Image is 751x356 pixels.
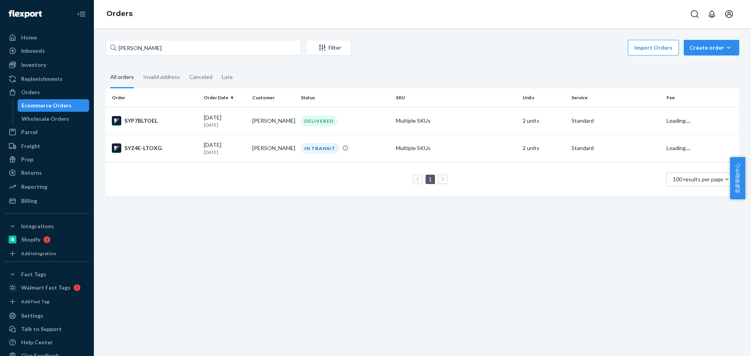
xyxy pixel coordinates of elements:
a: Orders [106,9,133,18]
button: Open account menu [721,6,737,22]
div: All orders [110,67,134,88]
button: Close Navigation [74,6,89,22]
span: 100 results per page [673,176,723,182]
div: Invalid address [143,67,180,87]
a: Prep [5,153,89,166]
td: 2 units [519,107,568,134]
a: Shopify [5,233,89,246]
div: Canceled [189,67,212,87]
a: Talk to Support [5,323,89,335]
ol: breadcrumbs [100,3,139,25]
div: Late [222,67,233,87]
button: Create order [684,40,739,55]
div: Replenishments [21,75,63,83]
div: Walmart Fast Tags [21,284,70,292]
p: [DATE] [204,149,246,156]
a: Inbounds [5,45,89,57]
a: Page 1 is your current page [427,176,433,182]
a: Inventory [5,59,89,71]
button: Open notifications [704,6,720,22]
div: Billing [21,197,37,205]
button: Open Search Box [687,6,702,22]
div: Home [21,34,37,41]
td: [PERSON_NAME] [249,107,298,134]
td: Multiple SKUs [393,107,519,134]
input: Search orders [106,40,301,55]
p: [DATE] [204,122,246,128]
a: Help Center [5,336,89,349]
div: Freight [21,142,40,150]
a: Billing [5,195,89,207]
th: Service [568,88,663,107]
a: Ecommerce Orders [18,99,90,112]
a: Replenishments [5,73,89,85]
a: Returns [5,166,89,179]
div: Fast Tags [21,270,46,278]
div: Talk to Support [21,325,62,333]
div: Create order [690,44,733,52]
td: Loading.... [663,134,739,162]
td: 2 units [519,134,568,162]
div: Inbounds [21,47,45,55]
a: Wholesale Orders [18,113,90,125]
a: Freight [5,140,89,152]
div: Parcel [21,128,38,136]
a: Walmart Fast Tags [5,281,89,294]
a: Parcel [5,126,89,138]
div: Inventory [21,61,46,69]
div: Returns [21,169,42,177]
td: Multiple SKUs [393,134,519,162]
div: IN TRANSIT [301,143,339,154]
a: Add Fast Tag [5,297,89,306]
div: Shopify [21,236,40,243]
td: Loading.... [663,107,739,134]
a: Orders [5,86,89,98]
a: Settings [5,309,89,322]
a: Add Integration [5,249,89,258]
div: Help Center [21,338,53,346]
th: Fee [663,88,739,107]
div: Wholesale Orders [22,115,69,123]
img: Flexport logo [9,10,42,18]
div: Filter [306,44,351,52]
th: Order Date [201,88,249,107]
div: Ecommerce Orders [22,102,72,109]
button: 卖家帮助中心 [730,157,745,199]
a: Home [5,31,89,44]
div: Customer [252,94,295,101]
a: Reporting [5,181,89,193]
button: Fast Tags [5,268,89,281]
p: Standard [571,144,660,152]
div: [DATE] [204,114,246,128]
th: Order [106,88,201,107]
th: Status [298,88,393,107]
td: [PERSON_NAME] [249,134,298,162]
div: DELIVERED [301,116,337,126]
div: SYZ4E-LTOXG [112,143,198,153]
div: Reporting [21,183,47,191]
th: Units [519,88,568,107]
div: SYP7BLTOEL [112,116,198,125]
div: Settings [21,312,43,320]
button: Import Orders [628,40,679,55]
button: Filter [306,40,351,55]
div: [DATE] [204,141,246,156]
button: Integrations [5,220,89,233]
div: Add Integration [21,250,56,257]
div: Integrations [21,222,54,230]
div: Add Fast Tag [21,298,49,305]
div: Orders [21,88,40,96]
div: Prep [21,156,33,163]
p: Standard [571,117,660,125]
th: SKU [393,88,519,107]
